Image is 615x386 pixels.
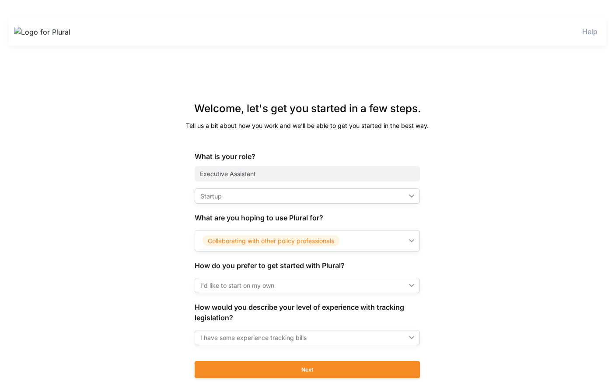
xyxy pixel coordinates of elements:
[195,260,420,271] div: How do you prefer to get started with Plural?
[195,361,420,378] button: Next
[200,281,405,290] div: I'd like to start on my own
[195,166,420,181] input: Job title
[200,333,405,342] div: I have some experience tracking bills
[157,121,458,130] div: Tell us a bit about how you work and we’ll be able to get you started in the best way.
[195,212,420,223] div: What are you hoping to use Plural for?
[195,302,420,323] div: How would you describe your level of experience with tracking legislation?
[14,27,75,37] img: Logo for Plural
[195,151,420,162] div: What is your role?
[203,235,339,246] span: Collaborating with other policy professionals
[157,101,458,117] div: Welcome, let's get you started in a few steps.
[582,27,598,36] a: Help
[200,191,405,201] div: Startup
